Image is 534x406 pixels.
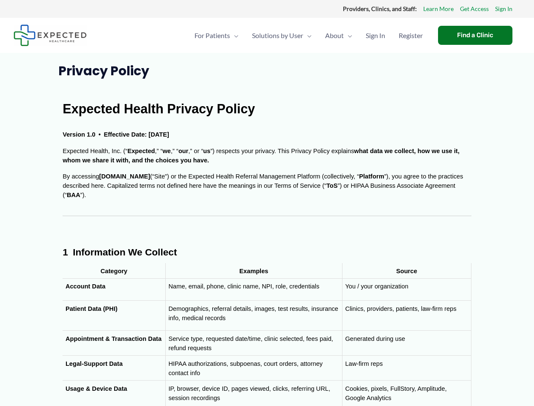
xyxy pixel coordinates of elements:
a: Sign In [359,21,392,50]
span: Appointment & Transaction Data [66,335,162,342]
span: Account Data [66,283,105,290]
span: Sign In [366,21,385,50]
span: Version 1.0 • Effective Date: [DATE] [63,131,169,138]
span: what data we collect, how we use it, whom we share it with, and the choices you have. [63,148,461,164]
span: Demographics, referral details, images, test results, insurance info, medical records [168,305,340,321]
strong: Providers, Clinics, and Staff: [343,5,417,12]
span: us [203,148,211,154]
span: ToS [326,182,338,189]
span: (“Site”) or the Expected Health Referral Management Platform (collectively, “ [150,173,359,180]
span: Expected Health, Inc. (“ [63,148,127,154]
span: HIPAA authorizations, subpoenas, court orders, attorney contact info [168,360,324,376]
a: Learn More [423,3,454,14]
span: Usage & Device Data [66,385,127,392]
a: Sign In [495,3,512,14]
a: Get Access [460,3,489,14]
span: You / your organization [345,283,408,290]
span: Service type, requested date/time, clinic selected, fees paid, refund requests [168,335,335,351]
span: For Patients [194,21,230,50]
span: Name, email, phone, clinic name, NPI, role, credentials [168,283,319,290]
span: ,” or “ [189,148,203,154]
a: For PatientsMenu Toggle [188,21,245,50]
span: our [178,148,189,154]
span: By accessing [63,173,99,180]
span: Solutions by User [252,21,303,50]
img: Expected Healthcare Logo - side, dark font, small [14,25,87,46]
span: Menu Toggle [230,21,238,50]
span: Register [399,21,423,50]
nav: Primary Site Navigation [188,21,430,50]
span: [DOMAIN_NAME] [99,173,151,180]
span: ”). [80,192,86,198]
span: Generated during use [345,335,405,342]
span: Legal-Support Data [66,360,123,367]
span: Clinics, providers, patients, law-firm reps [345,305,456,312]
span: Expected [127,148,155,154]
span: ,” “ [155,148,163,154]
a: Register [392,21,430,50]
span: Category [101,268,128,274]
span: IP, browser, device ID, pages viewed, clicks, referring URL, session recordings [168,385,332,401]
span: Examples [239,268,268,274]
h1: Privacy Policy [58,63,476,79]
span: Menu Toggle [303,21,312,50]
span: ,” “ [171,148,178,154]
span: we [162,148,171,154]
a: Find a Clinic [438,26,512,45]
a: Solutions by UserMenu Toggle [245,21,318,50]
span: Law-firm reps [345,360,383,367]
span: ”) respects your privacy. This Privacy Policy explains [211,148,354,154]
span: About [325,21,344,50]
span: Platform [359,173,384,180]
span: Menu Toggle [344,21,352,50]
span: Patient Data (PHI) [66,305,118,312]
span: BAA [67,192,80,198]
span: Expected Health Privacy Policy [63,101,255,116]
a: AboutMenu Toggle [318,21,359,50]
span: Source [396,268,417,274]
span: 1 Information We Collect [63,247,177,258]
span: Cookies, pixels, FullStory, Amplitude, Google Analytics [345,385,448,401]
